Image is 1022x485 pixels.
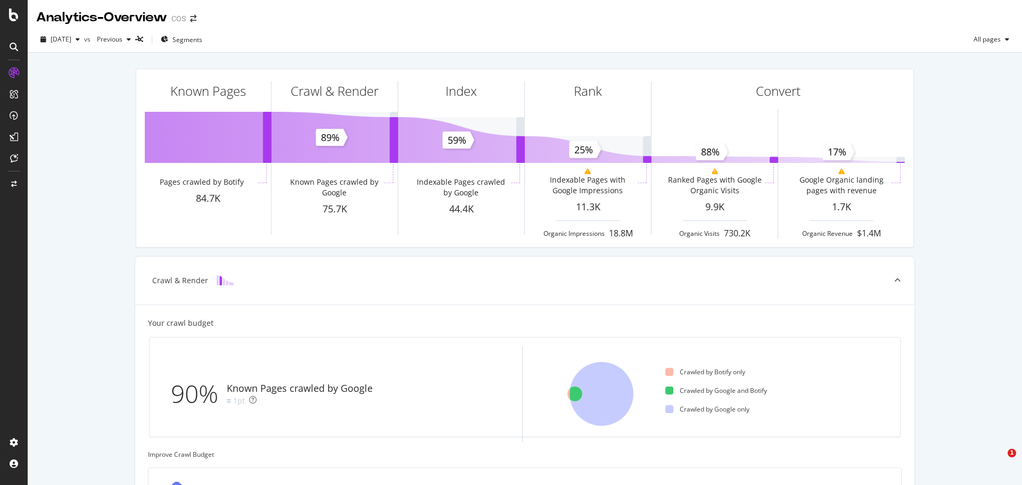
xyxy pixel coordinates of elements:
[986,449,1011,474] iframe: Intercom live chat
[227,382,373,396] div: Known Pages crawled by Google
[93,35,122,44] span: Previous
[543,229,605,238] div: Organic Impressions
[148,450,902,459] div: Improve Crawl Budget
[233,396,245,406] div: 1pt
[160,177,244,187] div: Pages crawled by Botify
[170,82,246,100] div: Known Pages
[145,192,271,205] div: 84.7K
[156,31,207,48] button: Segments
[51,35,71,44] span: 2025 Sep. 1st
[665,386,767,395] div: Crawled by Google and Botify
[172,35,202,44] span: Segments
[525,200,651,214] div: 11.3K
[286,177,382,198] div: Known Pages crawled by Google
[271,202,398,216] div: 75.7K
[291,82,378,100] div: Crawl & Render
[540,175,635,196] div: Indexable Pages with Google Impressions
[446,82,477,100] div: Index
[93,31,135,48] button: Previous
[84,35,93,44] span: vs
[413,177,508,198] div: Indexable Pages crawled by Google
[609,227,633,240] div: 18.8M
[398,202,524,216] div: 44.4K
[36,31,84,48] button: [DATE]
[171,13,186,24] div: COS
[148,318,213,328] div: Your crawl budget
[574,82,602,100] div: Rank
[1008,449,1016,457] span: 1
[36,9,167,27] div: Analytics - Overview
[969,31,1013,48] button: All pages
[171,376,227,412] div: 90%
[190,15,196,22] div: arrow-right-arrow-left
[969,35,1001,44] span: All pages
[152,275,208,286] div: Crawl & Render
[217,275,234,285] img: block-icon
[227,399,231,402] img: Equal
[665,367,745,376] div: Crawled by Botify only
[665,405,749,414] div: Crawled by Google only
